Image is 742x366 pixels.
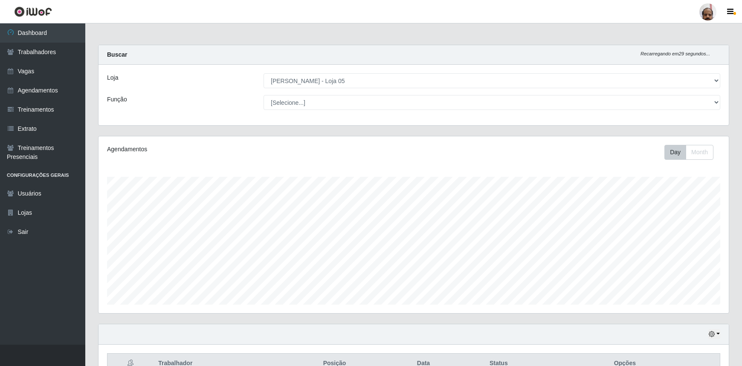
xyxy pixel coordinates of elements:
div: Toolbar with button groups [664,145,720,160]
label: Loja [107,73,118,82]
label: Função [107,95,127,104]
strong: Buscar [107,51,127,58]
button: Month [686,145,713,160]
div: Agendamentos [107,145,355,154]
div: First group [664,145,713,160]
button: Day [664,145,686,160]
img: CoreUI Logo [14,6,52,17]
i: Recarregando em 29 segundos... [641,51,710,56]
